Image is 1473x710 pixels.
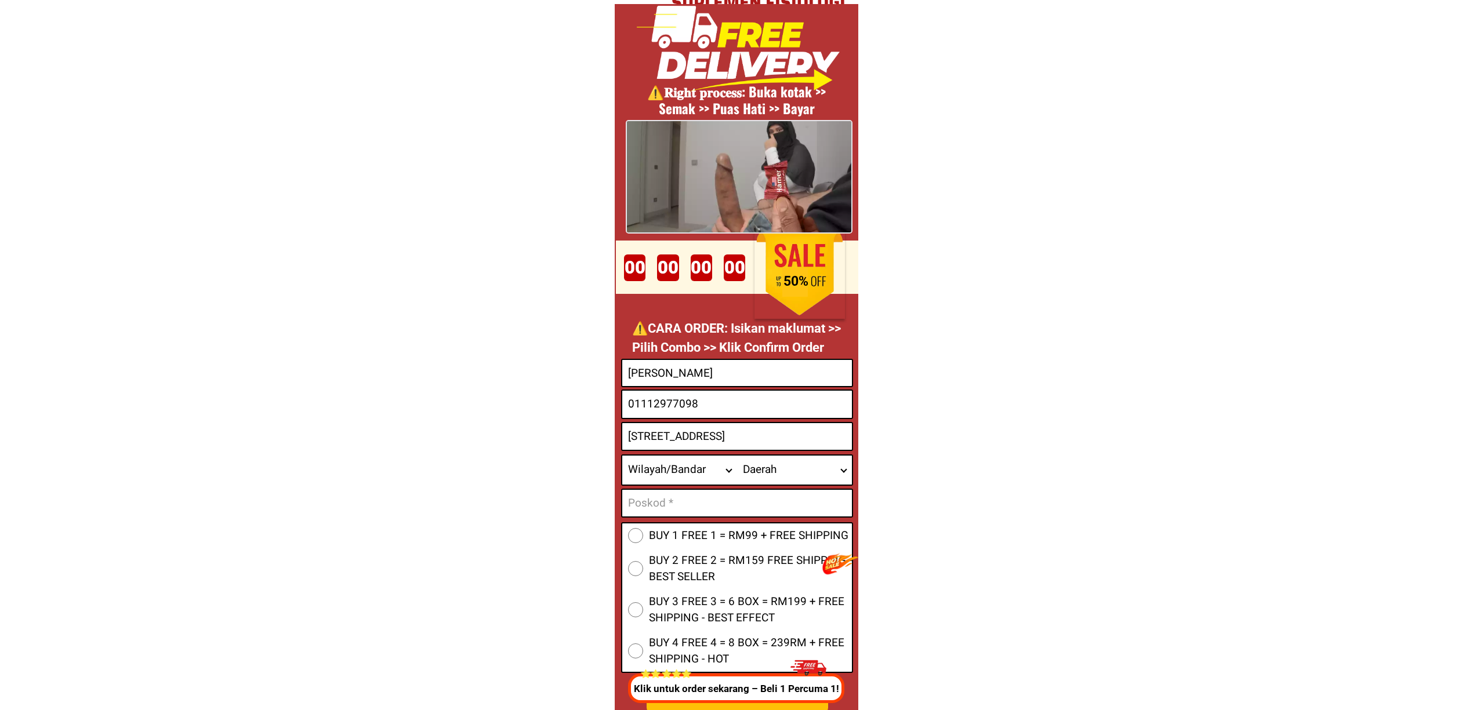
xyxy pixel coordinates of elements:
[767,274,825,290] h1: 50%
[737,456,852,485] select: Select district
[622,456,737,485] select: Select province
[622,391,852,418] input: Input phone_number
[628,602,643,617] input: BUY 3 FREE 3 = 6 BOX = RM199 + FREE SHIPPING - BEST EFFECT
[622,423,852,450] input: Input address
[610,83,863,118] h1: ⚠️️𝐑𝐢𝐠𝐡𝐭 𝐩𝐫𝐨𝐜𝐞𝐬𝐬: Buka kotak >> Semak >> Puas Hati >> Bayar
[649,527,848,544] span: BUY 1 FREE 1 = RM99 + FREE SHIPPING
[649,552,852,585] span: BUY 2 FREE 2 = RM159 FREE SHIPPING - BEST SELLER
[628,682,850,697] p: Klik untuk order sekarang – Beli 1 Percuma 1!
[622,490,852,516] input: Input text_input_1
[657,234,840,285] h1: ORDER DITO
[628,561,643,576] input: BUY 2 FREE 2 = RM159 FREE SHIPPING - BEST SELLER
[632,319,847,357] p: ⚠️️CARA ORDER: Isikan maklumat >> Pilih Combo >> Klik Confirm Order
[628,528,643,543] input: BUY 1 FREE 1 = RM99 + FREE SHIPPING
[622,360,852,386] input: Input full_name
[649,594,852,627] span: BUY 3 FREE 3 = 6 BOX = RM199 + FREE SHIPPING - BEST EFFECT
[649,635,852,668] span: BUY 4 FREE 4 = 8 BOX = 239RM + FREE SHIPPING - HOT
[628,643,643,658] input: BUY 4 FREE 4 = 8 BOX = 239RM + FREE SHIPPING - HOT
